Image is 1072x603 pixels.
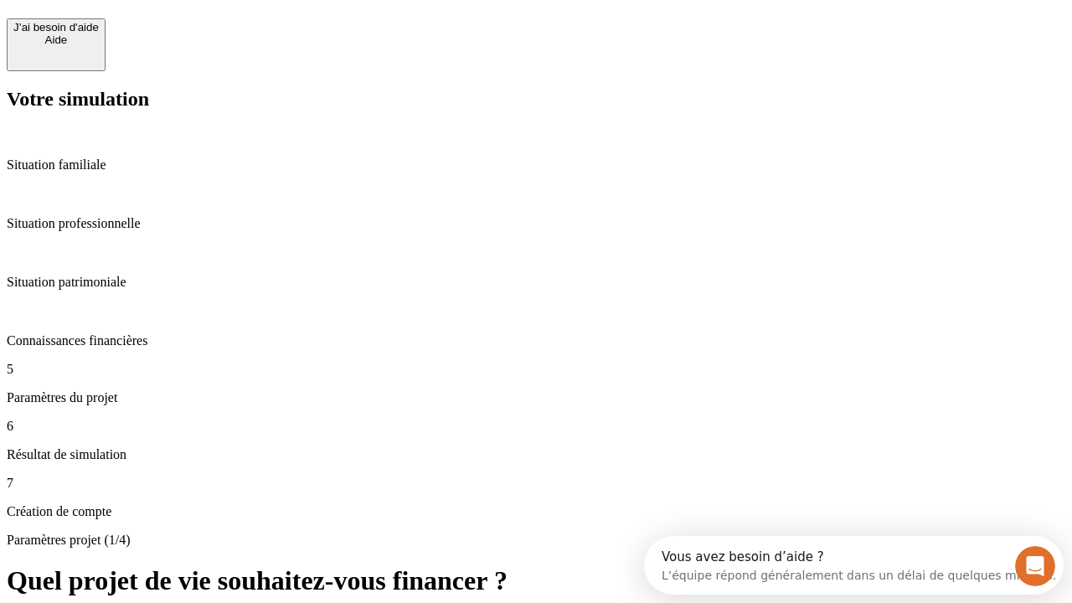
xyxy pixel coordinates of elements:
[7,157,1065,173] p: Situation familiale
[7,504,1065,519] p: Création de compte
[1015,546,1055,586] iframe: Intercom live chat
[644,536,1064,595] iframe: Intercom live chat discovery launcher
[7,362,1065,377] p: 5
[7,18,106,71] button: J’ai besoin d'aideAide
[13,33,99,46] div: Aide
[7,390,1065,405] p: Paramètres du projet
[7,333,1065,348] p: Connaissances financières
[7,275,1065,290] p: Situation patrimoniale
[7,447,1065,462] p: Résultat de simulation
[7,533,1065,548] p: Paramètres projet (1/4)
[18,14,412,28] div: Vous avez besoin d’aide ?
[7,565,1065,596] h1: Quel projet de vie souhaitez-vous financer ?
[13,21,99,33] div: J’ai besoin d'aide
[7,88,1065,111] h2: Votre simulation
[7,476,1065,491] p: 7
[7,7,461,53] div: Ouvrir le Messenger Intercom
[7,216,1065,231] p: Situation professionnelle
[7,419,1065,434] p: 6
[18,28,412,45] div: L’équipe répond généralement dans un délai de quelques minutes.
